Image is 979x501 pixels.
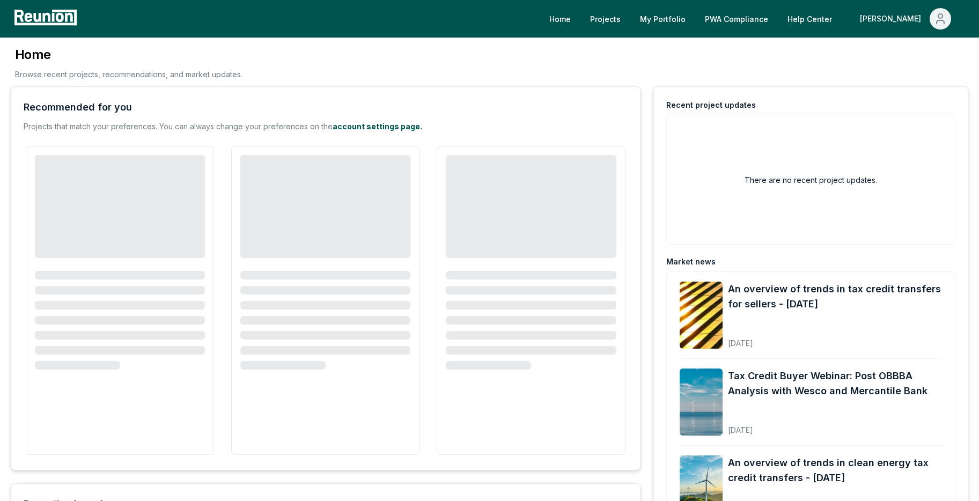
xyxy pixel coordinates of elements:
div: Market news [666,256,716,267]
div: Recommended for you [24,100,132,115]
button: [PERSON_NAME] [851,8,960,30]
div: [DATE] [728,330,942,349]
a: Projects [581,8,629,30]
img: Tax Credit Buyer Webinar: Post OBBBA Analysis with Wesco and Mercantile Bank [680,369,723,436]
a: Tax Credit Buyer Webinar: Post OBBBA Analysis with Wesco and Mercantile Bank [728,369,942,399]
a: An overview of trends in clean energy tax credit transfers - [DATE] [728,455,942,485]
a: Help Center [779,8,841,30]
p: Browse recent projects, recommendations, and market updates. [15,69,242,80]
h2: There are no recent project updates. [745,174,877,186]
span: Projects that match your preferences. You can always change your preferences on the [24,122,333,131]
h3: Home [15,46,242,63]
a: PWA Compliance [696,8,777,30]
a: An overview of trends in tax credit transfers for sellers - [DATE] [728,282,942,312]
img: An overview of trends in tax credit transfers for sellers - September 2025 [680,282,723,349]
a: My Portfolio [631,8,694,30]
a: Home [541,8,579,30]
a: account settings page. [333,122,422,131]
nav: Main [541,8,968,30]
div: Recent project updates [666,100,756,110]
div: [PERSON_NAME] [860,8,925,30]
div: [DATE] [728,417,942,436]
